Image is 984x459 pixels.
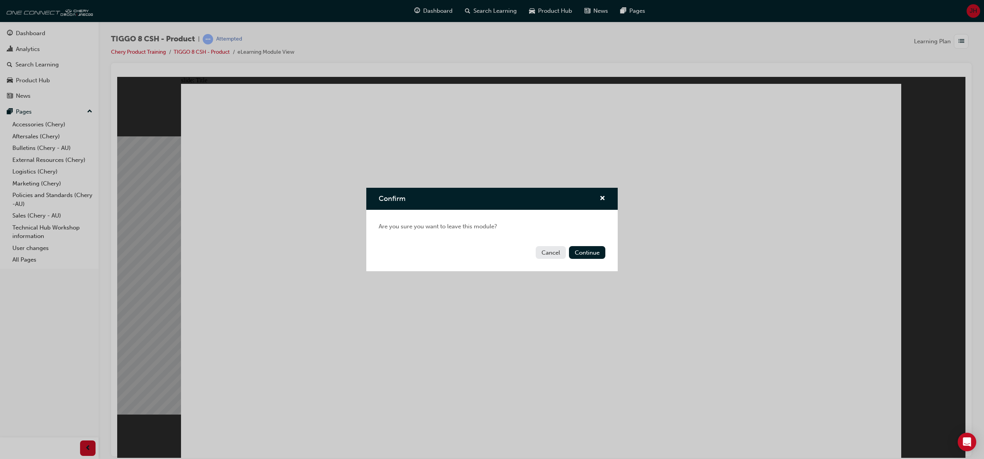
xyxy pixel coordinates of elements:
[600,194,605,204] button: cross-icon
[379,194,405,203] span: Confirm
[366,210,618,243] div: Are you sure you want to leave this module?
[958,433,976,451] div: Open Intercom Messenger
[536,246,566,259] button: Cancel
[569,246,605,259] button: Continue
[366,188,618,271] div: Confirm
[600,195,605,202] span: cross-icon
